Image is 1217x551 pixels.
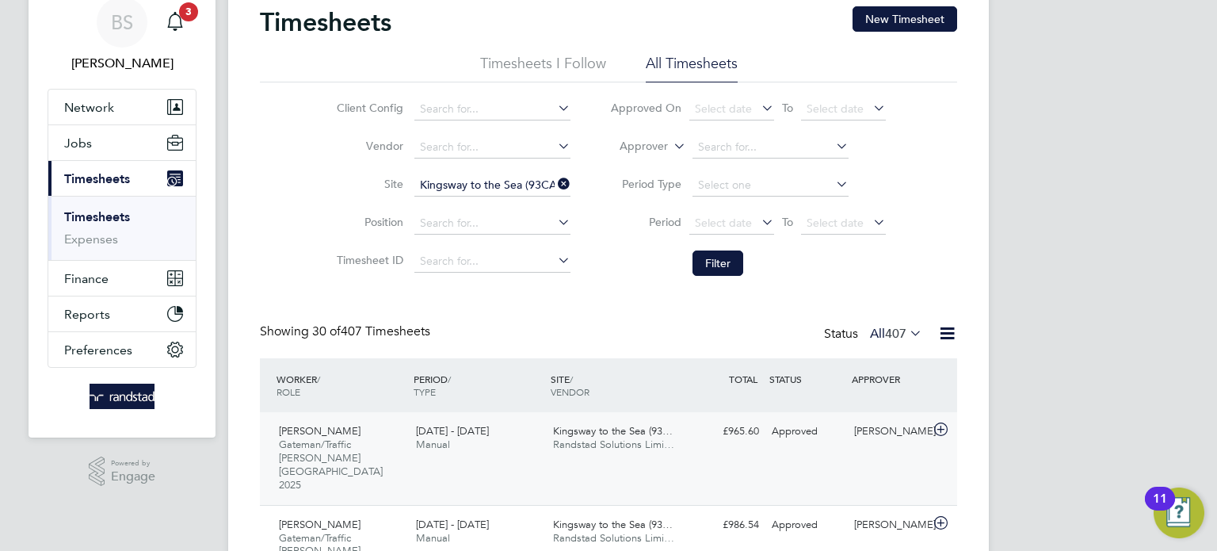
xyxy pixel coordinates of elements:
[414,251,570,273] input: Search for...
[848,419,930,445] div: [PERSON_NAME]
[414,212,570,235] input: Search for...
[273,365,410,406] div: WORKER
[610,101,681,115] label: Approved On
[777,98,798,118] span: To
[277,385,300,398] span: ROLE
[1154,488,1204,538] button: Open Resource Center, 11 new notifications
[553,518,673,531] span: Kingsway to the Sea (93…
[64,171,130,186] span: Timesheets
[610,215,681,229] label: Period
[824,323,925,346] div: Status
[885,326,906,342] span: 407
[416,531,450,545] span: Manual
[553,424,673,438] span: Kingsway to the Sea (93…
[64,271,109,286] span: Finance
[695,216,752,230] span: Select date
[90,384,155,409] img: randstad-logo-retina.png
[414,385,436,398] span: TYPE
[111,470,155,484] span: Engage
[553,438,674,451] span: Randstad Solutions Limi…
[765,365,848,393] div: STATUS
[312,323,341,339] span: 30 of
[48,384,196,409] a: Go to home page
[416,438,450,451] span: Manual
[848,365,930,393] div: APPROVER
[64,100,114,115] span: Network
[279,518,361,531] span: [PERSON_NAME]
[410,365,547,406] div: PERIOD
[777,212,798,232] span: To
[48,90,196,124] button: Network
[692,174,849,197] input: Select one
[64,209,130,224] a: Timesheets
[729,373,757,385] span: TOTAL
[332,177,403,191] label: Site
[1153,499,1167,519] div: 11
[646,54,738,82] li: All Timesheets
[553,531,674,545] span: Randstad Solutions Limi…
[48,297,196,331] button: Reports
[416,518,489,531] span: [DATE] - [DATE]
[64,231,118,247] a: Expenses
[332,215,403,229] label: Position
[111,457,155,470] span: Powered by
[332,139,403,153] label: Vendor
[683,512,765,538] div: £986.54
[848,512,930,538] div: [PERSON_NAME]
[765,419,848,445] div: Approved
[279,424,361,438] span: [PERSON_NAME]
[551,385,589,398] span: VENDOR
[64,307,110,322] span: Reports
[317,373,320,385] span: /
[765,512,848,538] div: Approved
[547,365,684,406] div: SITE
[332,253,403,267] label: Timesheet ID
[853,6,957,32] button: New Timesheet
[48,332,196,367] button: Preferences
[312,323,430,339] span: 407 Timesheets
[414,98,570,121] input: Search for...
[64,342,132,358] span: Preferences
[111,12,133,33] span: BS
[692,136,849,159] input: Search for...
[416,424,489,438] span: [DATE] - [DATE]
[48,261,196,296] button: Finance
[260,6,391,38] h2: Timesheets
[48,161,196,196] button: Timesheets
[414,174,570,197] input: Search for...
[48,125,196,160] button: Jobs
[48,196,196,260] div: Timesheets
[692,251,743,276] button: Filter
[260,323,433,340] div: Showing
[597,139,668,155] label: Approver
[332,101,403,115] label: Client Config
[610,177,681,191] label: Period Type
[480,54,606,82] li: Timesheets I Follow
[807,101,864,116] span: Select date
[64,136,92,151] span: Jobs
[448,373,451,385] span: /
[695,101,752,116] span: Select date
[89,457,156,487] a: Powered byEngage
[179,2,198,21] span: 3
[683,419,765,445] div: £965.60
[48,54,196,73] span: Bradley Soan
[870,326,922,342] label: All
[279,438,383,492] span: Gateman/Traffic [PERSON_NAME] [GEOGRAPHIC_DATA] 2025
[414,136,570,159] input: Search for...
[807,216,864,230] span: Select date
[570,373,573,385] span: /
